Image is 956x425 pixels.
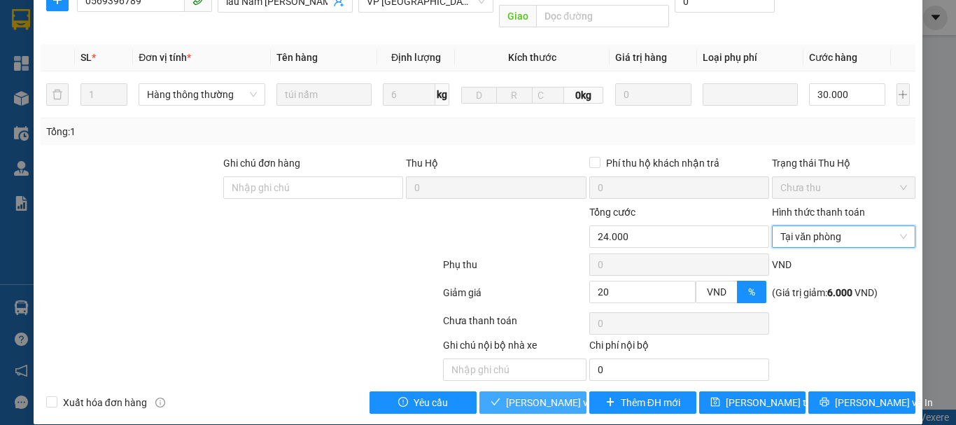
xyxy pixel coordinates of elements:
span: 6.000 [827,287,852,298]
span: exclamation-circle [398,397,408,408]
span: Tên hàng [276,52,318,63]
div: Chưa thanh toán [442,313,588,337]
span: Giao [499,5,536,27]
button: printer[PERSON_NAME] và In [808,391,915,414]
div: Tổng: 1 [46,124,370,139]
span: VND [772,259,792,270]
span: Phí thu hộ khách nhận trả [600,155,725,171]
input: Dọc đường [536,5,669,27]
input: R [496,87,532,104]
span: 0kg [564,87,604,104]
span: [PERSON_NAME] và Giao hàng [506,395,640,410]
button: plusThêm ĐH mới [589,391,696,414]
span: Cước hàng [809,52,857,63]
label: Hình thức thanh toán [772,207,865,218]
span: Đơn vị tính [139,52,191,63]
div: Giảm giá [442,285,588,309]
th: Loại phụ phí [697,44,803,71]
span: Thêm ĐH mới [621,395,680,410]
div: Trạng thái Thu Hộ [772,155,915,171]
span: info-circle [155,398,165,407]
span: Tại văn phòng [780,226,907,247]
span: Thu Hộ [406,158,438,169]
span: save [710,397,720,408]
input: D [461,87,497,104]
span: VND [707,286,726,298]
span: check [491,397,500,408]
button: exclamation-circleYêu cầu [370,391,477,414]
input: 0 [615,83,691,106]
input: C [532,87,564,104]
span: Kích thước [508,52,556,63]
label: Ghi chú đơn hàng [223,158,300,169]
button: plus [897,83,910,106]
span: [PERSON_NAME] thay đổi [726,395,838,410]
div: Chi phí nội bộ [589,337,769,358]
span: SL [80,52,92,63]
span: printer [820,397,829,408]
span: (Giá trị giảm: VND ) [772,287,878,298]
span: Chưa thu [780,177,907,198]
button: save[PERSON_NAME] thay đổi [699,391,806,414]
button: check[PERSON_NAME] và Giao hàng [479,391,586,414]
input: Ghi chú đơn hàng [223,176,403,199]
span: plus [605,397,615,408]
input: VD: Bàn, Ghế [276,83,372,106]
span: Hàng thông thường [147,84,257,105]
input: Nhập ghi chú [443,358,586,381]
span: Yêu cầu [414,395,448,410]
span: Định lượng [391,52,441,63]
span: Giá trị hàng [615,52,667,63]
span: kg [435,83,449,106]
span: Xuất hóa đơn hàng [57,395,153,410]
div: Ghi chú nội bộ nhà xe [443,337,586,358]
div: Phụ thu [442,257,588,281]
span: [PERSON_NAME] và In [835,395,933,410]
button: delete [46,83,69,106]
span: Tổng cước [589,207,635,218]
span: % [748,286,755,298]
